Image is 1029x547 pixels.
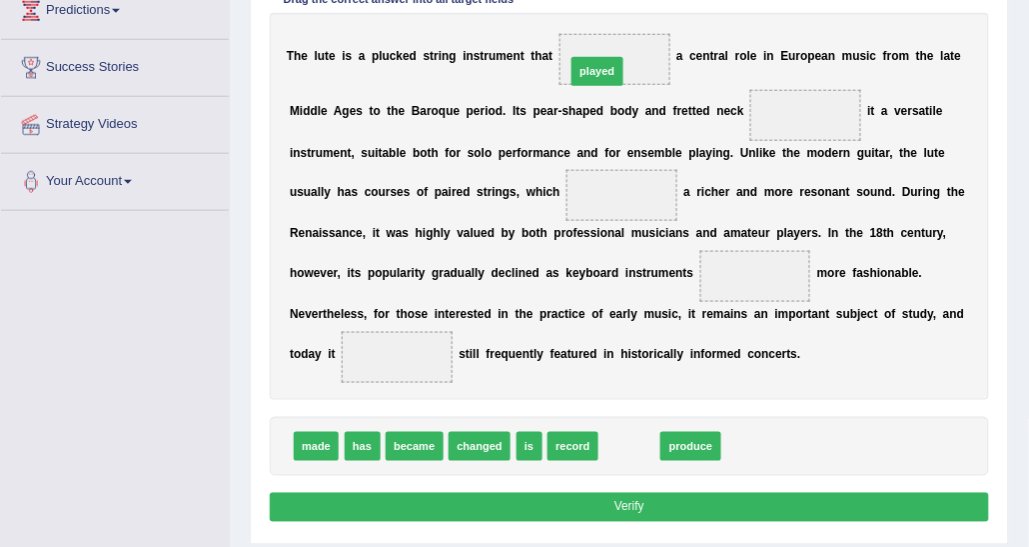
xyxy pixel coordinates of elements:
[857,146,864,160] b: g
[379,50,382,64] b: l
[468,146,475,160] b: s
[716,146,723,160] b: n
[379,186,386,200] b: u
[871,105,875,119] b: t
[496,186,503,200] b: n
[610,105,617,119] b: b
[749,146,756,160] b: n
[677,105,682,119] b: r
[731,105,738,119] b: c
[321,105,328,119] b: e
[318,50,325,64] b: u
[683,186,690,200] b: a
[1,154,229,204] a: Your Account
[807,146,818,160] b: m
[577,146,584,160] b: a
[290,105,300,119] b: M
[485,50,490,64] b: r
[553,105,558,119] b: r
[740,146,749,160] b: U
[356,105,363,119] b: s
[475,146,482,160] b: o
[875,146,879,160] b: t
[767,50,774,64] b: n
[321,186,324,200] b: l
[464,186,471,200] b: d
[939,146,946,160] b: e
[750,50,757,64] b: e
[794,146,801,160] b: e
[390,50,397,64] b: c
[568,105,575,119] b: h
[399,105,406,119] b: e
[927,50,934,64] b: e
[270,493,990,522] button: Verify
[446,105,453,119] b: u
[743,186,750,200] b: n
[315,50,318,64] b: l
[311,146,316,160] b: r
[789,50,796,64] b: u
[294,50,301,64] b: h
[692,105,696,119] b: t
[432,105,439,119] b: o
[397,186,404,200] b: e
[756,146,759,160] b: l
[796,50,801,64] b: r
[457,186,464,200] b: e
[711,186,718,200] b: h
[513,105,515,119] b: I
[699,146,706,160] b: a
[388,105,392,119] b: t
[583,146,590,160] b: n
[672,146,675,160] b: l
[696,50,703,64] b: e
[503,105,506,119] b: .
[659,105,666,119] b: d
[808,50,815,64] b: p
[531,50,535,64] b: t
[718,50,725,64] b: a
[424,50,431,64] b: s
[449,186,452,200] b: i
[842,50,853,64] b: m
[867,105,870,119] b: i
[1,40,229,90] a: Success Stories
[481,50,485,64] b: t
[290,186,297,200] b: u
[533,146,544,160] b: m
[435,186,442,200] b: p
[703,105,710,119] b: d
[673,105,677,119] b: f
[696,146,699,160] b: l
[705,186,712,200] b: c
[641,146,648,160] b: s
[596,105,603,119] b: d
[474,105,481,119] b: e
[301,146,308,160] b: s
[334,105,343,119] b: A
[1,97,229,147] a: Strategy Videos
[725,186,730,200] b: r
[787,146,794,160] b: h
[526,186,535,200] b: w
[899,50,910,64] b: m
[368,146,375,160] b: u
[434,50,439,64] b: r
[370,105,374,119] b: t
[452,186,457,200] b: r
[920,50,927,64] b: h
[559,34,670,85] span: Drop target
[775,186,782,200] b: o
[747,50,750,64] b: l
[867,50,870,64] b: i
[489,105,496,119] b: o
[591,146,598,160] b: d
[463,50,466,64] b: i
[750,186,757,200] b: d
[297,186,304,200] b: s
[558,105,562,119] b: -
[403,50,410,64] b: e
[750,90,861,141] span: Drop target
[688,105,692,119] b: t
